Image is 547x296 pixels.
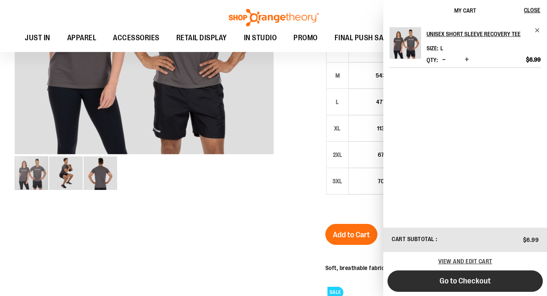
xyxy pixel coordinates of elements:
[526,56,541,63] span: $6.99
[378,178,384,184] span: 70
[228,9,320,26] img: Shop Orangetheory
[25,29,50,47] span: JUST IN
[534,27,541,34] a: Remove item
[427,57,438,63] label: Qty
[59,29,105,47] a: APPAREL
[326,29,400,48] a: FINAL PUSH SALE
[84,156,117,191] div: image 3 of 3
[168,29,236,48] a: RETAIL DISPLAY
[333,230,370,239] span: Add to Cart
[376,46,386,52] span: 239
[378,151,384,158] span: 67
[377,125,385,132] span: 113
[49,156,84,191] div: image 2 of 3
[293,29,318,47] span: PROMO
[438,258,492,265] a: View and edit cart
[331,122,344,135] div: XL
[390,27,541,68] li: Product
[244,29,277,47] span: IN STUDIO
[176,29,227,47] span: RETAIL DISPLAY
[16,29,59,48] a: JUST IN
[49,156,83,190] img: Front view of 2024 November Unisex Short Sleeve Recovery Tee
[376,72,386,79] span: 543
[427,27,541,41] a: Unisex Short Sleeve Recovery Tee
[331,148,344,161] div: 2XL
[440,56,448,64] button: Decrease product quantity
[440,45,443,52] span: L
[331,175,344,187] div: 3XL
[523,236,539,243] span: $6.99
[454,7,476,14] span: My Cart
[84,156,117,190] img: Back view of 2024 November Unisex Short Sleeve Recovery Tee
[331,69,344,82] div: M
[105,29,168,48] a: ACCESSORIES
[390,27,421,64] a: Unisex Short Sleeve Recovery Tee
[524,7,540,13] span: Close
[427,27,529,41] h2: Unisex Short Sleeve Recovery Tee
[325,224,377,245] button: Add to Cart
[390,27,421,59] img: Unisex Short Sleeve Recovery Tee
[427,45,438,52] dt: Size
[236,29,285,48] a: IN STUDIO
[463,56,471,64] button: Increase product quantity
[331,96,344,108] div: L
[67,29,97,47] span: APPAREL
[285,29,326,48] a: PROMO
[387,270,543,292] button: Go to Checkout
[392,236,434,242] span: Cart Subtotal
[113,29,160,47] span: ACCESSORIES
[376,99,385,105] span: 477
[440,276,491,286] span: Go to Checkout
[15,156,49,191] div: image 1 of 3
[325,264,482,272] div: Soft, breathable fabric ideal for workout and everyday wear!
[335,29,391,47] span: FINAL PUSH SALE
